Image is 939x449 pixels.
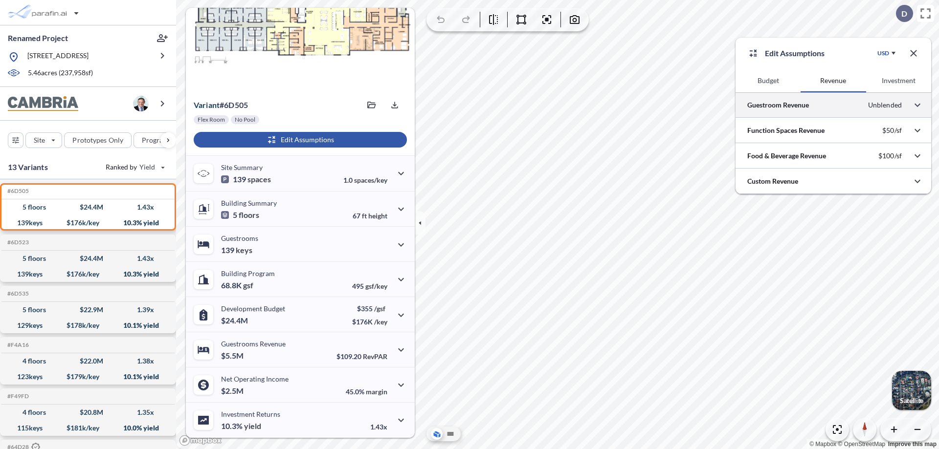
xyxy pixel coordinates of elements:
span: keys [236,245,252,255]
span: RevPAR [363,352,387,361]
p: Function Spaces Revenue [747,126,825,135]
p: Edit Assumptions [765,47,825,59]
button: Site Plan [445,428,456,440]
button: Budget [736,69,801,92]
a: Mapbox [809,441,836,448]
p: 67 [353,212,387,220]
h5: Click to copy the code [5,393,29,400]
p: 1.0 [343,176,387,184]
p: 139 [221,245,252,255]
p: $5.5M [221,351,245,361]
button: Investment [866,69,931,92]
button: Prototypes Only [64,132,132,148]
p: Custom Revenue [747,176,798,186]
p: 13 Variants [8,161,48,173]
p: $2.5M [221,386,245,396]
p: $24.4M [221,316,249,325]
button: Edit Assumptions [194,132,407,148]
p: 495 [352,282,387,290]
button: Revenue [801,69,866,92]
h5: Click to copy the code [5,239,29,246]
p: Flex Room [198,116,225,124]
span: floors [239,210,259,220]
span: margin [366,387,387,396]
p: $355 [352,304,387,313]
p: Prototypes Only [72,135,123,145]
span: Yield [139,162,156,172]
span: /gsf [374,304,385,313]
p: $50/sf [882,126,902,135]
p: No Pool [235,116,255,124]
p: Site Summary [221,163,263,171]
p: Investment Returns [221,410,280,418]
p: 68.8K [221,280,253,290]
span: Variant [194,100,220,109]
p: 5 [221,210,259,220]
span: gsf/key [365,282,387,290]
p: Program [142,135,169,145]
p: $100/sf [878,151,902,160]
img: Switcher Image [892,371,931,410]
span: spaces [247,174,271,184]
img: user logo [133,96,149,111]
img: BrandImage [8,96,78,111]
p: [STREET_ADDRESS] [27,51,89,63]
span: spaces/key [354,176,387,184]
p: Renamed Project [8,33,68,43]
button: Aerial View [431,428,443,440]
p: 5.46 acres ( 237,958 sf) [28,68,93,79]
span: ft [362,212,367,220]
p: 45.0% [346,387,387,396]
button: Site [25,132,62,148]
p: # 6d505 [194,100,248,110]
p: $109.20 [336,352,387,361]
p: Guestrooms Revenue [221,340,286,348]
h5: Click to copy the code [5,290,29,297]
p: Site [34,135,45,145]
p: 1.43x [370,423,387,431]
p: Food & Beverage Revenue [747,151,826,161]
button: Ranked by Yield [98,159,171,175]
a: Mapbox homepage [179,435,222,446]
p: Net Operating Income [221,375,289,383]
span: height [368,212,387,220]
p: Building Summary [221,199,277,207]
span: /key [374,318,387,326]
p: Guestrooms [221,234,258,242]
p: Satellite [900,397,923,405]
p: D [901,9,907,18]
p: Building Program [221,269,275,278]
a: OpenStreetMap [838,441,885,448]
p: Development Budget [221,304,285,313]
button: Program [134,132,186,148]
h5: Click to copy the code [5,188,29,194]
span: yield [244,421,261,431]
a: Improve this map [888,441,937,448]
h5: Click to copy the code [5,342,29,348]
span: gsf [243,280,253,290]
div: USD [877,49,889,57]
button: Switcher ImageSatellite [892,371,931,410]
p: 139 [221,174,271,184]
p: $176K [352,318,387,326]
p: 10.3% [221,421,261,431]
